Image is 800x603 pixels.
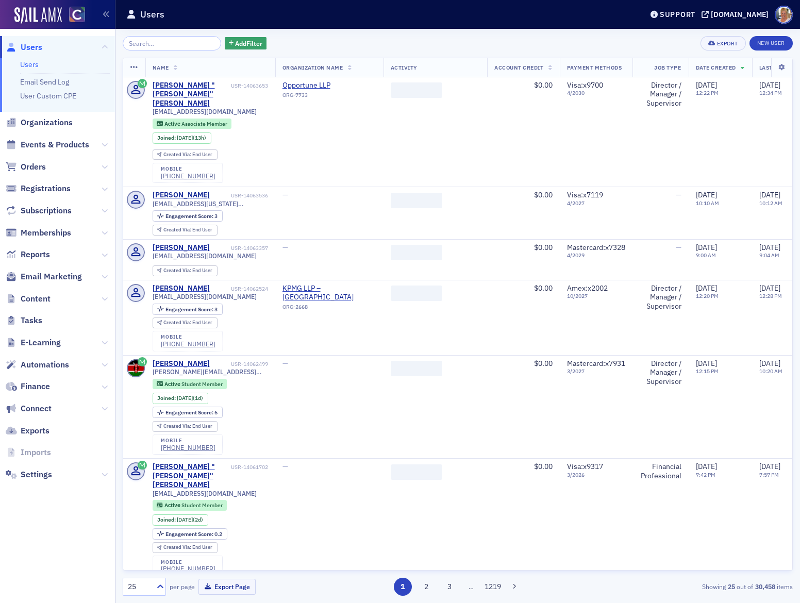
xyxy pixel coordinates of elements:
span: — [282,462,288,471]
span: [PERSON_NAME][EMAIL_ADDRESS][DOMAIN_NAME] [153,368,268,376]
div: (1d) [177,395,203,401]
a: Content [6,293,51,305]
a: [PERSON_NAME] [153,243,210,253]
a: [PERSON_NAME] "[PERSON_NAME]" [PERSON_NAME] [153,462,229,490]
span: — [282,359,288,368]
span: Joined : [157,135,177,141]
span: Last Updated [759,64,799,71]
div: 3 [165,307,218,312]
a: Tasks [6,315,42,326]
a: Subscriptions [6,205,72,216]
span: Visa : x9317 [567,462,603,471]
div: Showing out of items [577,582,793,591]
div: Director / Manager / Supervisor [640,284,681,311]
span: Engagement Score : [165,530,214,538]
span: [DATE] [759,190,780,199]
a: Events & Products [6,139,89,150]
span: [DATE] [177,516,193,523]
a: Active Associate Member [157,120,227,127]
div: USR-14063357 [211,245,268,252]
div: (13h) [177,135,206,141]
span: Engagement Score : [165,409,214,416]
span: ‌ [391,286,442,301]
a: Active Student Member [157,380,222,387]
span: Finance [21,381,50,392]
time: 12:28 PM [759,292,782,299]
span: Settings [21,469,52,480]
a: [PHONE_NUMBER] [161,172,215,180]
span: Connect [21,403,52,414]
span: [DATE] [759,283,780,293]
a: [PERSON_NAME] [153,191,210,200]
div: End User [163,227,212,233]
span: Active [164,380,181,388]
div: Engagement Score: 3 [153,210,223,222]
span: [DATE] [759,462,780,471]
span: Exports [21,425,49,437]
span: Automations [21,359,69,371]
a: KPMG LLP – [GEOGRAPHIC_DATA] [282,284,376,302]
span: Created Via : [163,544,192,550]
input: Search… [123,36,221,51]
div: Support [660,10,695,19]
span: Created Via : [163,226,192,233]
span: Tasks [21,315,42,326]
div: Created Via: End User [153,317,218,328]
div: [DOMAIN_NAME] [711,10,769,19]
span: Created Via : [163,151,192,158]
a: [PERSON_NAME] [153,284,210,293]
span: Mastercard : x7328 [567,243,625,252]
span: Account Credit [494,64,543,71]
a: Finance [6,381,50,392]
button: 2 [417,578,435,596]
span: Add Filter [235,39,262,48]
span: Name [153,64,169,71]
span: Student Member [181,501,223,509]
div: USR-14063536 [211,192,268,199]
div: Created Via: End User [153,542,218,553]
span: Joined : [157,516,177,523]
span: $0.00 [534,190,553,199]
div: mobile [161,438,215,444]
a: Imports [6,447,51,458]
span: — [282,190,288,199]
span: Active [164,120,181,127]
span: [DATE] [696,462,717,471]
span: 4 / 2030 [567,90,625,96]
time: 7:57 PM [759,471,779,478]
div: ORG-7733 [282,92,376,102]
div: mobile [161,334,215,340]
div: mobile [161,166,215,172]
span: [EMAIL_ADDRESS][US_STATE][DOMAIN_NAME] [153,200,268,208]
span: Student Member [181,380,223,388]
a: New User [749,36,793,51]
button: Export [701,36,745,51]
span: Opportune LLP [282,81,376,90]
time: 12:34 PM [759,89,782,96]
div: Engagement Score: 0.2 [153,528,227,540]
div: Created Via: End User [153,265,218,276]
span: Engagement Score : [165,306,214,313]
img: SailAMX [69,7,85,23]
label: per page [170,582,195,591]
span: … [464,582,478,591]
span: Created Via : [163,267,192,274]
div: Created Via: End User [153,421,218,432]
div: mobile [161,559,215,565]
span: [EMAIL_ADDRESS][DOMAIN_NAME] [153,293,257,300]
a: Reports [6,249,50,260]
span: Users [21,42,42,53]
time: 10:10 AM [696,199,719,207]
h1: Users [140,8,164,21]
span: — [676,190,681,199]
span: [DATE] [759,243,780,252]
span: Events & Products [21,139,89,150]
button: 1219 [484,578,502,596]
a: [PERSON_NAME] "[PERSON_NAME]" [PERSON_NAME] [153,81,229,108]
span: ‌ [391,361,442,376]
